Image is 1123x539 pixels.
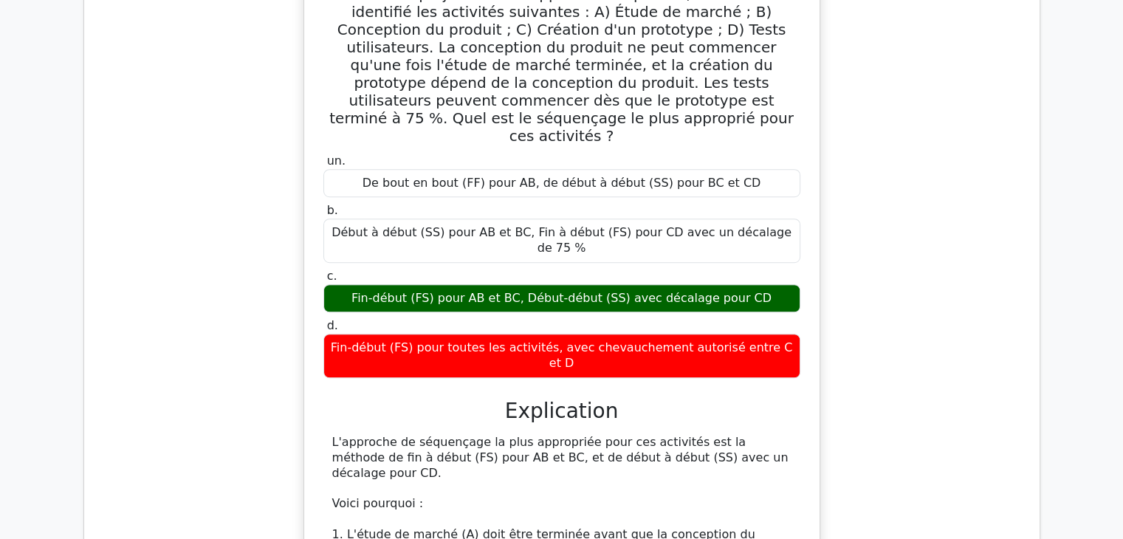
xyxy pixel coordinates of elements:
[363,176,761,190] font: De bout en bout (FF) pour AB, de début à début (SS) pour BC et CD
[332,435,789,480] font: L'approche de séquençage la plus appropriée pour ces activités est la méthode de fin à début (FS)...
[327,203,338,217] font: b.
[332,496,424,510] font: Voici pourquoi :
[332,225,791,255] font: Début à début (SS) pour AB et BC, Fin à début (FS) pour CD avec un décalage de 75 %
[505,399,619,423] font: Explication
[327,154,346,168] font: un.
[327,269,337,283] font: c.
[331,340,793,370] font: Fin-début (FS) pour toutes les activités, avec chevauchement autorisé entre C et D
[351,291,772,305] font: Fin-début (FS) pour AB et BC, Début-début (SS) avec décalage pour CD
[327,318,338,332] font: d.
